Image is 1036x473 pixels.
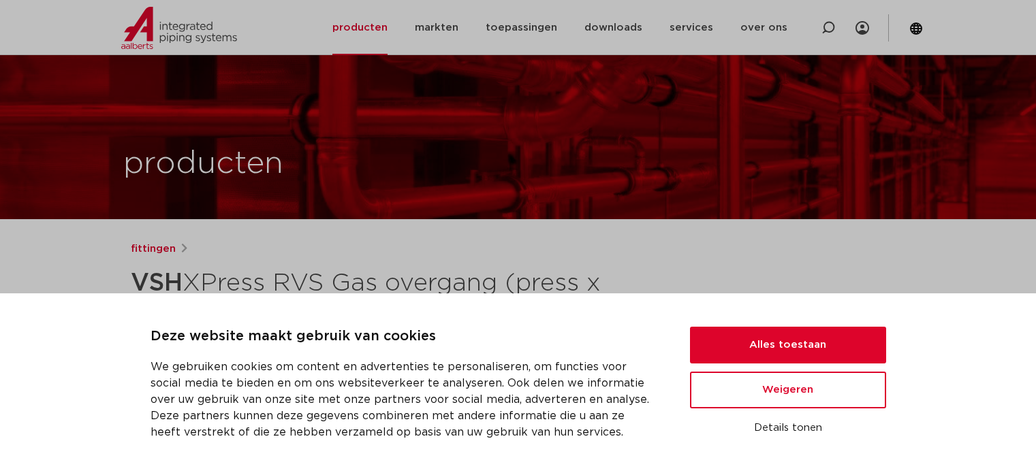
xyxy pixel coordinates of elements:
a: fittingen [131,241,176,257]
button: Alles toestaan [690,327,886,363]
h1: XPress RVS Gas overgang (press x buitendraad) [131,263,642,336]
button: Details tonen [690,417,886,440]
button: Weigeren [690,372,886,408]
strong: VSH [131,271,183,295]
p: We gebruiken cookies om content en advertenties te personaliseren, om functies voor social media ... [151,359,657,440]
h1: producten [123,142,283,186]
p: Deze website maakt gebruik van cookies [151,326,657,348]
